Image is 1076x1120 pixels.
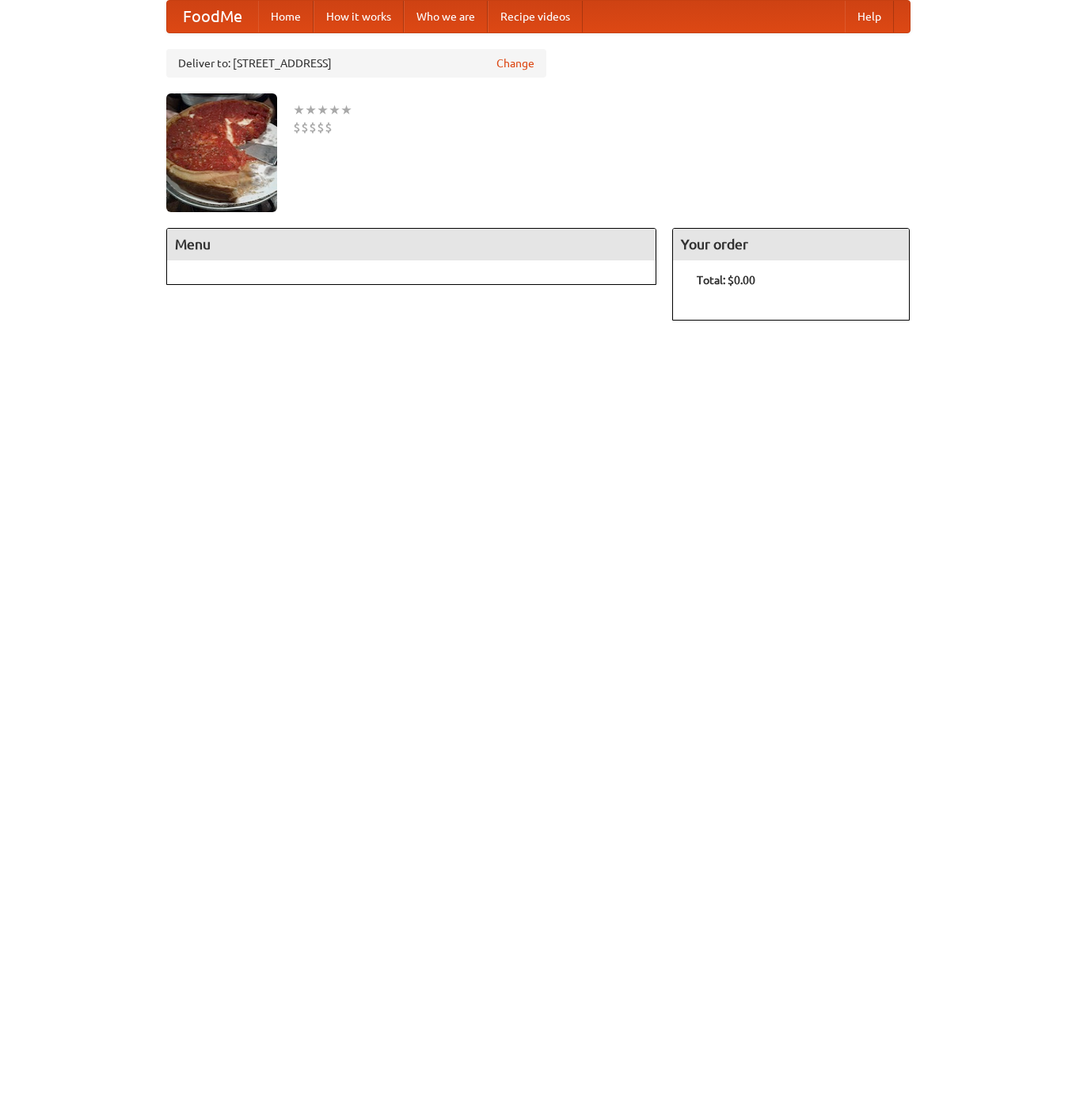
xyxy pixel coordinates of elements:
b: Total: $0.00 [697,274,755,287]
li: ★ [293,101,305,119]
h4: Your order [673,229,909,260]
div: Deliver to: [STREET_ADDRESS] [166,49,546,78]
a: Help [845,1,894,32]
li: ★ [317,101,329,119]
a: How it works [314,1,404,32]
li: $ [309,119,317,136]
li: $ [317,119,325,136]
li: $ [325,119,333,136]
li: $ [301,119,309,136]
a: Recipe videos [488,1,583,32]
li: $ [293,119,301,136]
a: Home [258,1,314,32]
h4: Menu [167,229,656,260]
a: Change [496,55,534,71]
a: FoodMe [167,1,258,32]
li: ★ [305,101,317,119]
img: angular.jpg [166,93,277,212]
a: Who we are [404,1,488,32]
li: ★ [329,101,340,119]
li: ★ [340,101,352,119]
